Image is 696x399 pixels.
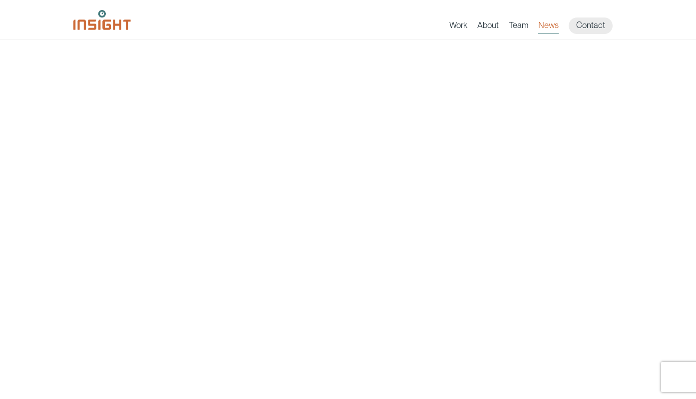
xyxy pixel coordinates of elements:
[449,17,623,34] nav: primary navigation menu
[477,20,499,34] a: About
[569,17,613,34] a: Contact
[73,10,131,30] img: Insight Marketing Design
[538,20,559,34] a: News
[509,20,528,34] a: Team
[449,20,467,34] a: Work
